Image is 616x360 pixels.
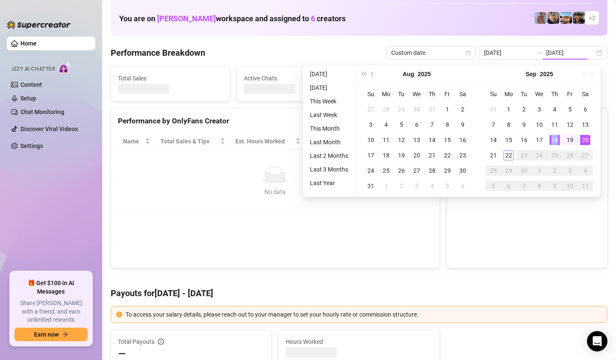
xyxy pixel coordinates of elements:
div: No data [126,187,424,197]
span: exclamation-circle [116,311,122,317]
span: + 2 [589,13,596,23]
span: 🎁 Get $100 in AI Messages [14,279,88,296]
span: swap-right [536,49,543,56]
button: Earn nowarrow-right [14,328,88,341]
span: info-circle [158,339,164,345]
span: Active Chats [244,74,349,83]
img: Zach [560,12,572,24]
span: Total Sales [118,74,223,83]
span: Total Sales & Tips [160,137,218,146]
span: calendar [466,50,471,55]
div: Est. Hours Worked [235,137,294,146]
span: arrow-right [62,331,68,337]
a: Setup [20,95,36,102]
input: End date [546,48,595,57]
th: Chat Conversion [362,133,432,150]
span: Earn now [34,331,59,338]
th: Sales / Hour [306,133,363,150]
img: logo-BBDzfeDw.svg [7,20,71,29]
span: Hours Worked [286,337,432,346]
h1: You are on workspace and assigned to creators [119,14,346,23]
a: Settings [20,143,43,149]
a: Chat Monitoring [20,109,64,115]
th: Name [118,133,155,150]
div: Open Intercom Messenger [587,331,607,351]
span: Custom date [391,46,470,59]
span: 6 [311,14,315,23]
span: to [536,49,543,56]
span: [PERSON_NAME] [157,14,216,23]
img: AI Chatter [58,62,72,74]
span: Name [123,137,143,146]
a: Content [20,81,42,88]
span: Izzy AI Chatter [12,65,55,73]
div: Sales by OnlyFans Creator [454,115,600,127]
span: Total Payouts [118,337,155,346]
th: Total Sales & Tips [155,133,230,150]
span: Sales / Hour [311,137,351,146]
div: To access your salary details, please reach out to your manager to set your hourly rate or commis... [126,310,602,319]
img: Joey [535,12,547,24]
input: Start date [484,48,533,57]
a: Discover Viral Videos [20,126,78,132]
img: George [547,12,559,24]
div: Performance by OnlyFans Creator [118,115,433,127]
span: Messages Sent [370,74,475,83]
img: Nathan [573,12,585,24]
h4: Performance Breakdown [111,47,205,59]
a: Home [20,40,37,47]
span: Share [PERSON_NAME] with a friend, and earn unlimited rewards [14,299,88,324]
h4: Payouts for [DATE] - [DATE] [111,287,607,299]
span: Chat Conversion [367,137,420,146]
